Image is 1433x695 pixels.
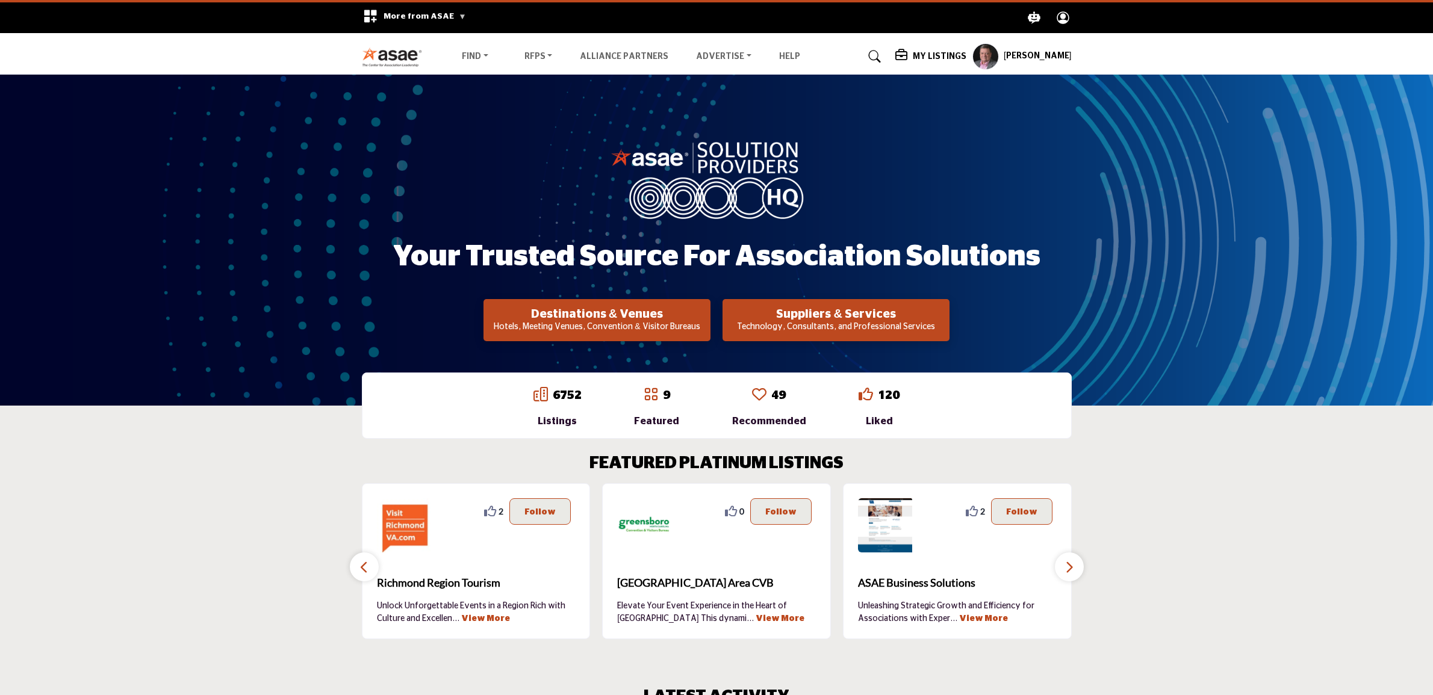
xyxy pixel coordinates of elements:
[972,43,999,70] button: Show hide supplier dropdown
[617,567,816,599] b: Greensboro Area CVB
[1004,51,1072,63] h5: [PERSON_NAME]
[858,575,1057,591] span: ASAE Business Solutions
[453,48,497,65] a: Find
[377,600,576,624] p: Unlock Unforgettable Events in a Region Rich with Culture and Excellen
[1006,505,1037,518] p: Follow
[617,575,816,591] span: [GEOGRAPHIC_DATA] Area CVB
[362,47,429,67] img: Site Logo
[859,387,873,401] i: Go to Liked
[991,498,1052,525] button: Follow
[980,505,985,517] span: 2
[393,238,1040,276] h1: Your Trusted Source for Association Solutions
[377,575,576,591] span: Richmond Region Tourism
[516,48,561,65] a: RFPs
[779,52,800,61] a: Help
[617,567,816,599] a: [GEOGRAPHIC_DATA] Area CVB
[452,614,459,623] span: ...
[756,614,804,623] a: View More
[377,567,576,599] a: Richmond Region Tourism
[644,387,658,404] a: Go to Featured
[487,321,707,333] p: Hotels, Meeting Venues, Convention & Visitor Bureaus
[461,614,510,623] a: View More
[723,299,950,341] button: Suppliers & Services Technology, Consultants, and Professional Services
[895,49,966,64] div: My Listings
[765,505,797,518] p: Follow
[355,2,474,33] div: More from ASAE
[617,600,816,624] p: Elevate Your Event Experience in the Heart of [GEOGRAPHIC_DATA] This dynami
[726,321,946,333] p: Technology, Consultants, and Professional Services
[533,414,582,428] div: Listings
[524,505,556,518] p: Follow
[913,51,966,62] h5: My Listings
[483,299,710,341] button: Destinations & Venues Hotels, Meeting Venues, Convention & Visitor Bureaus
[878,389,900,401] a: 120
[589,454,844,474] h2: FEATURED PLATINUM LISTINGS
[617,498,671,552] img: Greensboro Area CVB
[663,389,670,401] a: 9
[750,498,812,525] button: Follow
[959,614,1008,623] a: View More
[509,498,571,525] button: Follow
[857,47,889,66] a: Search
[858,498,912,552] img: ASAE Business Solutions
[739,505,744,517] span: 0
[859,414,900,428] div: Liked
[771,389,786,401] a: 49
[726,307,946,321] h2: Suppliers & Services
[688,48,760,65] a: Advertise
[634,414,679,428] div: Featured
[950,614,957,623] span: ...
[611,139,822,218] img: image
[487,307,707,321] h2: Destinations & Venues
[580,52,668,61] a: Alliance Partners
[752,387,766,404] a: Go to Recommended
[377,498,431,552] img: Richmond Region Tourism
[747,614,754,623] span: ...
[384,12,466,20] span: More from ASAE
[858,567,1057,599] a: ASAE Business Solutions
[499,505,503,517] span: 2
[732,414,806,428] div: Recommended
[858,600,1057,624] p: Unleashing Strategic Growth and Efficiency for Associations with Exper
[553,389,582,401] a: 6752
